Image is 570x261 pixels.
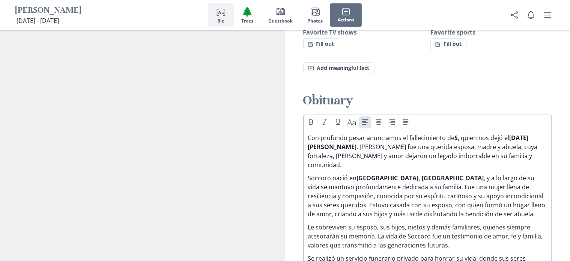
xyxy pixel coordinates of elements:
[234,3,261,27] button: Trees
[268,18,292,24] span: Guestbook
[430,28,552,37] h3: Favorite sports
[303,62,374,74] button: Add meaningful fact
[332,116,344,128] button: Underline
[242,6,253,17] span: Tree
[338,17,354,23] span: Actions
[15,5,81,17] h1: [PERSON_NAME]
[17,17,59,25] span: [DATE] - [DATE]
[540,8,555,23] button: user menu
[308,133,547,169] p: Con profundo pesar anunciamos el fallecimiento de , quien nos dejó el . [PERSON_NAME] fue una que...
[373,116,385,128] button: Align center
[303,92,552,109] h2: Obituary
[308,223,547,250] p: Le sobreviven su esposo, sus hijos, nietos y demás familiares, quienes siempre atesorarán su memo...
[507,8,522,23] button: Share Obituary
[523,8,538,23] button: Notifications
[346,116,358,128] button: Heading
[307,18,323,24] span: Photos
[218,18,225,24] span: Bio
[455,134,458,142] strong: S
[330,3,362,27] button: Actions
[308,134,529,151] strong: [DATE][PERSON_NAME]
[303,28,425,37] h3: Favorite TV shows
[303,38,339,50] button: Fill out
[357,174,484,182] strong: [GEOGRAPHIC_DATA], [GEOGRAPHIC_DATA]
[300,3,330,27] button: Photos
[400,116,412,128] button: Align justify
[430,38,466,50] button: Fill out
[359,116,371,128] button: Align left
[208,3,234,27] button: Bio
[261,3,300,27] button: Guestbook
[386,116,398,128] button: Align right
[241,18,253,24] span: Trees
[308,173,547,219] p: Soccoro nació en , y a lo largo de su vida se mantuvo profundamente dedicada a su familia. Fue un...
[319,116,331,128] button: Italic
[305,116,317,128] button: Bold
